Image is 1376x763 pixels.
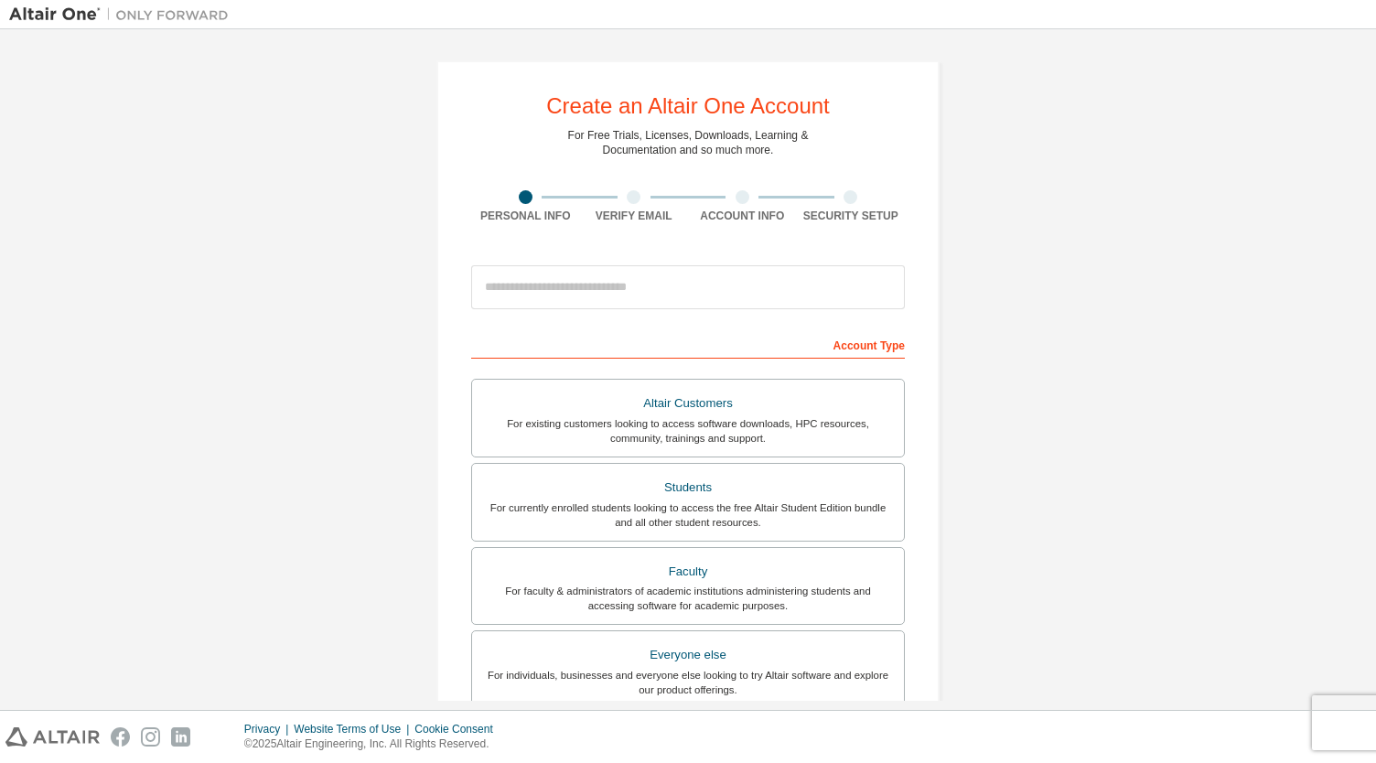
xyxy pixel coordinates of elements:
[171,727,190,747] img: linkedin.svg
[546,95,830,117] div: Create an Altair One Account
[568,128,809,157] div: For Free Trials, Licenses, Downloads, Learning & Documentation and so much more.
[797,209,906,223] div: Security Setup
[9,5,238,24] img: Altair One
[483,668,893,697] div: For individuals, businesses and everyone else looking to try Altair software and explore our prod...
[483,584,893,613] div: For faculty & administrators of academic institutions administering students and accessing softwa...
[471,209,580,223] div: Personal Info
[141,727,160,747] img: instagram.svg
[244,736,504,752] p: © 2025 Altair Engineering, Inc. All Rights Reserved.
[5,727,100,747] img: altair_logo.svg
[688,209,797,223] div: Account Info
[483,642,893,668] div: Everyone else
[244,722,294,736] div: Privacy
[111,727,130,747] img: facebook.svg
[483,559,893,585] div: Faculty
[414,722,503,736] div: Cookie Consent
[483,391,893,416] div: Altair Customers
[483,416,893,446] div: For existing customers looking to access software downloads, HPC resources, community, trainings ...
[580,209,689,223] div: Verify Email
[483,500,893,530] div: For currently enrolled students looking to access the free Altair Student Edition bundle and all ...
[483,475,893,500] div: Students
[294,722,414,736] div: Website Terms of Use
[471,329,905,359] div: Account Type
